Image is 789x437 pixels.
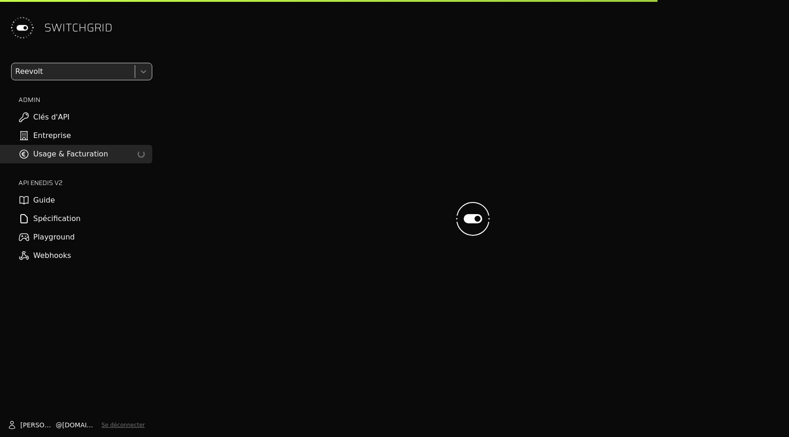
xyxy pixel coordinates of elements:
[44,20,113,35] span: SWITCHGRID
[7,13,37,42] img: Switchgrid Logo
[102,421,145,429] button: Se déconnecter
[18,178,152,187] h2: API ENEDIS v2
[20,420,56,430] span: [PERSON_NAME]
[137,150,145,158] div: loading
[18,95,152,104] h2: ADMIN
[56,420,62,430] span: @
[62,420,98,430] span: [DOMAIN_NAME]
